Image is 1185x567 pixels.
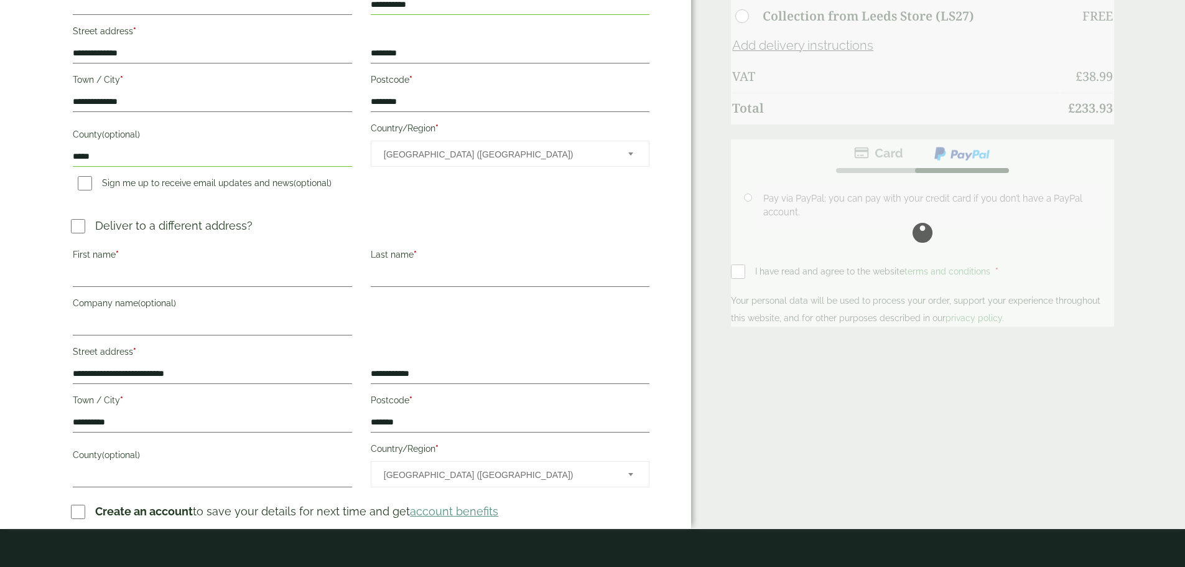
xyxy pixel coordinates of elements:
[371,391,649,413] label: Postcode
[102,129,140,139] span: (optional)
[102,450,140,460] span: (optional)
[435,444,439,454] abbr: required
[73,446,351,467] label: County
[371,246,649,267] label: Last name
[95,503,498,520] p: to save your details for next time and get
[384,462,611,488] span: United Kingdom (UK)
[384,141,611,167] span: United Kingdom (UK)
[95,217,253,234] p: Deliver to a different address?
[410,505,498,518] a: account benefits
[78,176,92,190] input: Sign me up to receive email updates and news(optional)
[409,75,412,85] abbr: required
[414,250,417,260] abbr: required
[73,343,351,364] label: Street address
[73,246,351,267] label: First name
[120,75,123,85] abbr: required
[73,22,351,44] label: Street address
[73,391,351,413] label: Town / City
[95,505,193,518] strong: Create an account
[294,178,332,188] span: (optional)
[409,395,412,405] abbr: required
[371,71,649,92] label: Postcode
[73,126,351,147] label: County
[371,119,649,141] label: Country/Region
[133,26,136,36] abbr: required
[371,141,649,167] span: Country/Region
[116,250,119,260] abbr: required
[73,178,337,192] label: Sign me up to receive email updates and news
[73,71,351,92] label: Town / City
[371,440,649,461] label: Country/Region
[138,298,176,308] span: (optional)
[120,395,123,405] abbr: required
[133,347,136,357] abbr: required
[731,330,1113,365] iframe: PayPal
[435,123,439,133] abbr: required
[73,294,351,316] label: Company name
[371,461,649,487] span: Country/Region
